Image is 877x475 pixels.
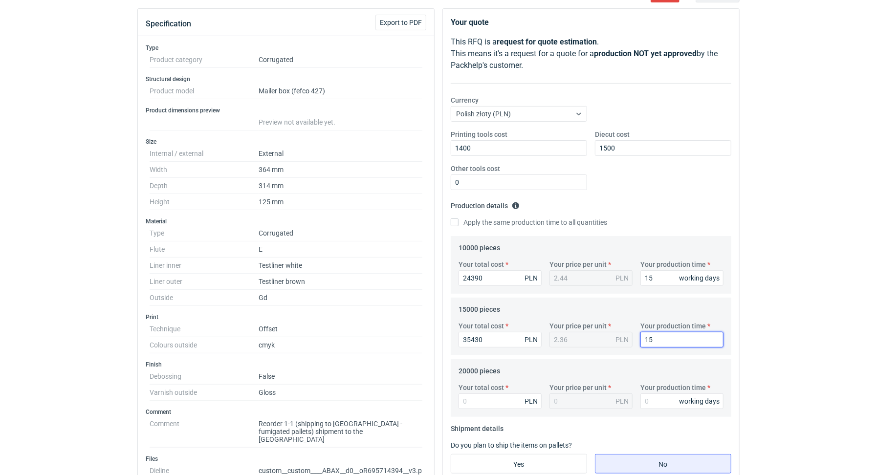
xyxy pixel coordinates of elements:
h3: Files [146,455,426,463]
dt: Width [150,162,259,178]
label: Your price per unit [549,321,607,331]
label: Your price per unit [549,383,607,392]
dt: Colours outside [150,337,259,353]
dd: E [259,241,422,258]
label: Your price per unit [549,259,607,269]
span: Polish złoty (PLN) [456,110,511,118]
strong: Your quote [451,18,489,27]
input: 0 [640,393,724,409]
dd: 314 mm [259,178,422,194]
dt: Type [150,225,259,241]
label: Yes [451,454,587,474]
label: Apply the same production time to all quantities [451,217,607,227]
label: Other tools cost [451,164,500,173]
dt: Liner inner [150,258,259,274]
input: 0 [451,174,587,190]
dd: Corrugated [259,52,422,68]
p: This RFQ is a . This means it's a request for a quote for a by the Packhelp's customer. [451,36,731,71]
div: PLN [615,335,629,345]
input: 0 [595,140,731,156]
h3: Material [146,217,426,225]
label: Your production time [640,259,706,269]
div: PLN [525,335,538,345]
dt: Liner outer [150,274,259,290]
strong: request for quote estimation [497,37,597,46]
h3: Finish [146,361,426,368]
label: Currency [451,95,479,105]
dt: Flute [150,241,259,258]
input: 0 [451,140,587,156]
legend: Shipment details [451,421,504,432]
dd: Testliner white [259,258,422,274]
button: Export to PDF [375,15,426,30]
dd: Reorder 1-1 (shipping to [GEOGRAPHIC_DATA] - fumigated pallets) shipment to the [GEOGRAPHIC_DATA] [259,416,422,448]
dd: 364 mm [259,162,422,178]
dt: Debossing [150,368,259,385]
dd: 125 mm [259,194,422,210]
input: 0 [459,270,542,286]
h3: Size [146,138,426,146]
dt: Height [150,194,259,210]
label: Do you plan to ship the items on pallets? [451,441,572,449]
dt: Comment [150,416,259,448]
label: Your production time [640,383,706,392]
legend: 10000 pieces [459,240,500,252]
h3: Type [146,44,426,52]
input: 0 [640,270,724,286]
dd: cmyk [259,337,422,353]
dt: Internal / external [150,146,259,162]
legend: 20000 pieces [459,363,500,375]
dt: Technique [150,321,259,337]
label: Your total cost [459,321,504,331]
dd: External [259,146,422,162]
dt: Product category [150,52,259,68]
dd: Gd [259,290,422,306]
dt: Product model [150,83,259,99]
dd: Mailer box (fefco 427) [259,83,422,99]
dt: Varnish outside [150,385,259,401]
div: PLN [615,273,629,283]
div: PLN [525,396,538,406]
dd: False [259,368,422,385]
span: Export to PDF [380,19,422,26]
dd: Corrugated [259,225,422,241]
span: Preview not available yet. [259,118,335,126]
dd: Testliner brown [259,274,422,290]
div: working days [679,273,720,283]
button: Specification [146,12,191,36]
dt: Depth [150,178,259,194]
input: 0 [459,332,542,347]
input: 0 [640,332,724,347]
div: PLN [525,273,538,283]
h3: Print [146,313,426,321]
legend: Production details [451,198,520,210]
dd: Offset [259,321,422,337]
label: Diecut cost [595,130,630,139]
label: Your production time [640,321,706,331]
label: Your total cost [459,383,504,392]
strong: production NOT yet approved [594,49,697,58]
legend: 15000 pieces [459,302,500,313]
div: PLN [615,396,629,406]
div: working days [679,396,720,406]
dd: Gloss [259,385,422,401]
h3: Comment [146,408,426,416]
dt: Outside [150,290,259,306]
label: Printing tools cost [451,130,507,139]
h3: Product dimensions preview [146,107,426,114]
input: 0 [459,393,542,409]
h3: Structural design [146,75,426,83]
label: Your total cost [459,259,504,269]
label: No [595,454,731,474]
